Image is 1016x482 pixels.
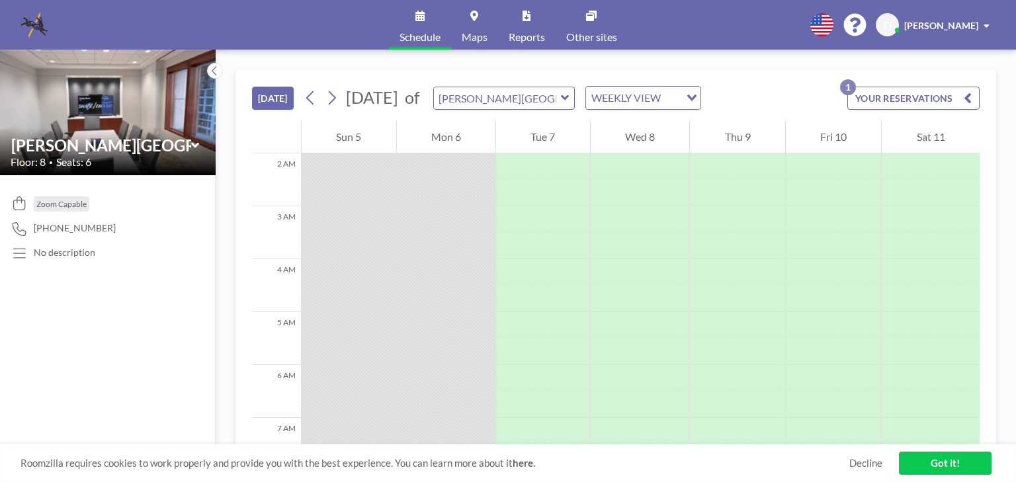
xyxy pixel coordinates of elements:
[36,199,87,209] span: Zoom Capable
[589,89,663,106] span: WEEKLY VIEW
[252,418,301,471] div: 7 AM
[434,87,561,109] input: Ansley Room
[462,32,487,42] span: Maps
[21,457,849,469] span: Roomzilla requires cookies to work properly and provide you with the best experience. You can lea...
[49,158,53,167] span: •
[346,87,398,107] span: [DATE]
[849,457,882,469] a: Decline
[34,247,95,259] div: No description
[904,20,978,31] span: [PERSON_NAME]
[397,120,496,153] div: Mon 6
[847,87,980,110] button: YOUR RESERVATIONS1
[21,12,48,38] img: organization-logo
[882,19,893,31] span: TT
[56,155,91,169] span: Seats: 6
[882,120,980,153] div: Sat 11
[252,365,301,418] div: 6 AM
[591,120,690,153] div: Wed 8
[11,136,191,155] input: Ansley Room
[786,120,882,153] div: Fri 10
[400,32,441,42] span: Schedule
[840,79,856,95] p: 1
[252,153,301,206] div: 2 AM
[252,312,301,365] div: 5 AM
[899,452,992,475] a: Got it!
[34,222,116,234] span: [PHONE_NUMBER]
[513,457,535,469] a: here.
[11,155,46,169] span: Floor: 8
[665,89,679,106] input: Search for option
[496,120,590,153] div: Tue 7
[586,87,700,109] div: Search for option
[405,87,419,108] span: of
[302,120,396,153] div: Sun 5
[566,32,617,42] span: Other sites
[252,206,301,259] div: 3 AM
[509,32,545,42] span: Reports
[690,120,785,153] div: Thu 9
[252,87,294,110] button: [DATE]
[252,259,301,312] div: 4 AM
